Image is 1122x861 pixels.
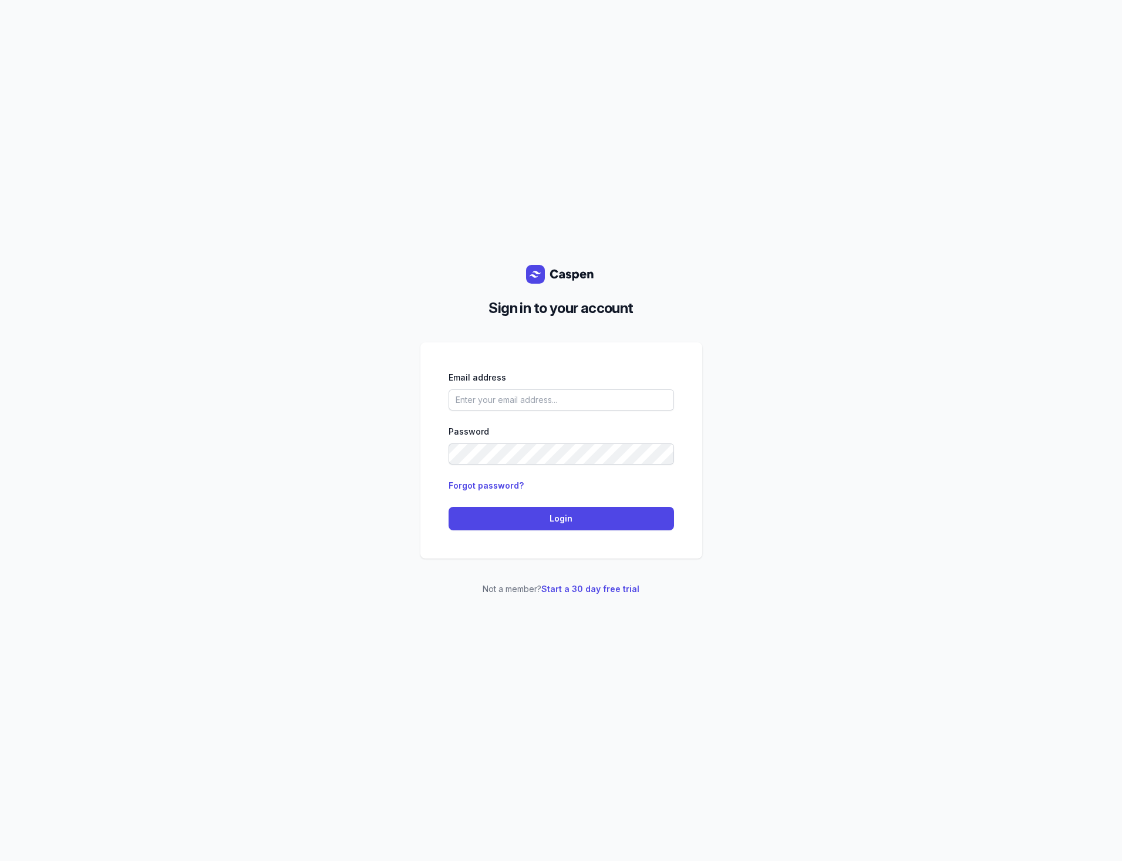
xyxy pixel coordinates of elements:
[420,582,702,596] p: Not a member?
[449,389,674,411] input: Enter your email address...
[541,584,639,594] a: Start a 30 day free trial
[430,298,693,319] h2: Sign in to your account
[449,425,674,439] div: Password
[449,507,674,530] button: Login
[456,512,667,526] span: Login
[449,480,524,490] a: Forgot password?
[449,371,674,385] div: Email address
